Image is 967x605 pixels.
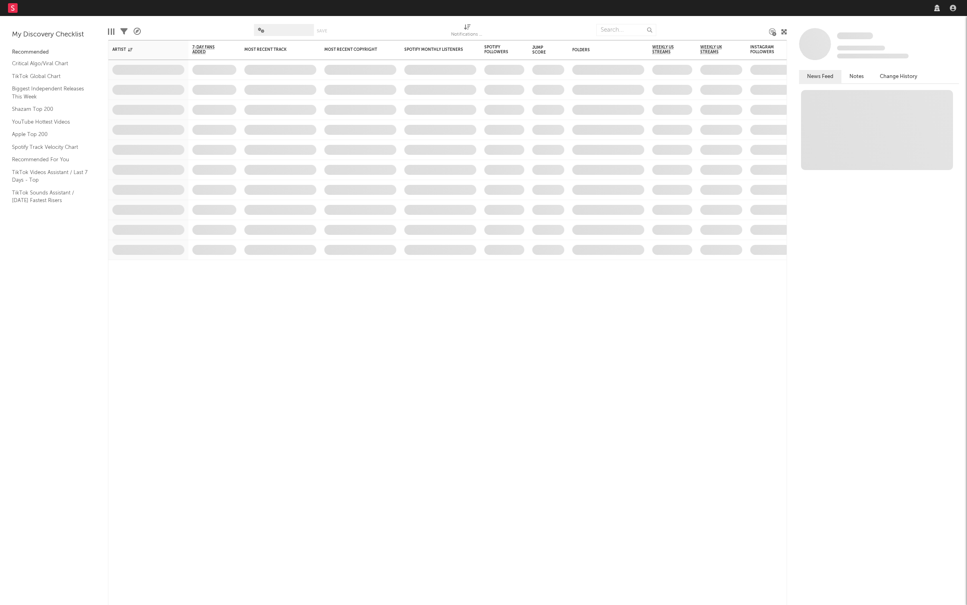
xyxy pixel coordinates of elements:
a: Apple Top 200 [12,130,88,139]
button: Change History [872,70,925,83]
span: 7-Day Fans Added [192,45,224,54]
span: Some Artist [837,32,873,39]
div: Most Recent Copyright [324,47,384,52]
div: Spotify Monthly Listeners [404,47,464,52]
a: Recommended For You [12,155,88,164]
a: Biggest Independent Releases This Week [12,84,88,101]
a: Critical Algo/Viral Chart [12,59,88,68]
div: A&R Pipeline [134,20,141,43]
div: Recommended [12,48,96,57]
div: Edit Columns [108,20,114,43]
div: Artist [112,47,172,52]
span: Tracking Since: [DATE] [837,46,885,50]
a: Spotify Track Velocity Chart [12,143,88,152]
a: TikTok Videos Assistant / Last 7 Days - Top [12,168,88,184]
a: TikTok Global Chart [12,72,88,81]
a: TikTok Sounds Assistant / [DATE] Fastest Risers [12,188,88,205]
div: Instagram Followers [750,45,778,54]
input: Search... [596,24,656,36]
button: Save [317,29,327,33]
span: 0 fans last week [837,54,909,58]
div: Notifications (Artist) [451,20,483,43]
div: Folders [572,48,632,52]
div: Spotify Followers [484,45,512,54]
button: Notes [841,70,872,83]
span: Weekly US Streams [652,45,680,54]
div: Jump Score [532,45,552,55]
span: Weekly UK Streams [700,45,730,54]
div: Notifications (Artist) [451,30,483,40]
div: My Discovery Checklist [12,30,96,40]
div: Filters [120,20,128,43]
a: Shazam Top 200 [12,105,88,114]
a: YouTube Hottest Videos [12,118,88,126]
div: Most Recent Track [244,47,304,52]
a: Some Artist [837,32,873,40]
button: News Feed [799,70,841,83]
